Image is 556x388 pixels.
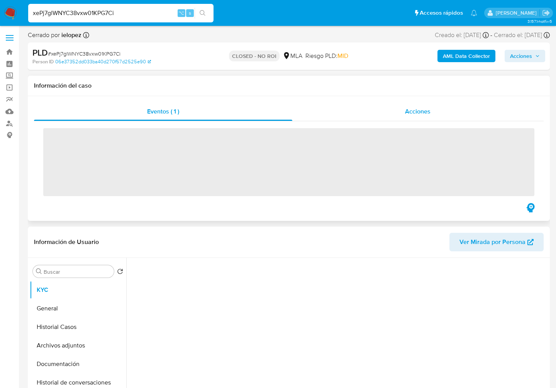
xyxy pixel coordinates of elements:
[449,233,544,251] button: Ver Mirada por Persona
[229,51,280,61] p: CLOSED - NO ROI
[34,82,544,90] h1: Información del caso
[60,30,81,39] b: ielopez
[28,8,214,18] input: Buscar usuario o caso...
[44,268,111,275] input: Buscar
[496,9,539,17] p: jessica.fukman@mercadolibre.com
[30,336,126,355] button: Archivos adjuntos
[542,9,550,17] a: Salir
[30,299,126,318] button: General
[195,8,210,19] button: search-icon
[471,10,477,16] a: Notificaciones
[490,31,492,39] span: -
[28,31,81,39] span: Cerrado por
[117,268,123,277] button: Volver al orden por defecto
[178,9,184,17] span: ⌥
[420,9,463,17] span: Accesos rápidos
[43,128,534,196] span: ‌
[55,58,151,65] a: 06e37352dd033ba40d270f57d2525e90
[30,355,126,373] button: Documentación
[189,9,191,17] span: s
[505,50,545,62] button: Acciones
[510,50,532,62] span: Acciones
[305,52,348,60] span: Riesgo PLD:
[30,281,126,299] button: KYC
[437,50,495,62] button: AML Data Collector
[443,50,490,62] b: AML Data Collector
[48,50,120,58] span: # xePj7glWNYC38vxw01KPG7Ci
[435,31,489,39] div: Creado el: [DATE]
[34,238,99,246] h1: Información de Usuario
[459,233,525,251] span: Ver Mirada por Persona
[32,58,54,65] b: Person ID
[405,107,431,116] span: Acciones
[30,318,126,336] button: Historial Casos
[36,268,42,274] button: Buscar
[32,46,48,59] b: PLD
[494,31,550,39] div: Cerrado el: [DATE]
[337,51,348,60] span: MID
[283,52,302,60] div: MLA
[147,107,179,116] span: Eventos ( 1 )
